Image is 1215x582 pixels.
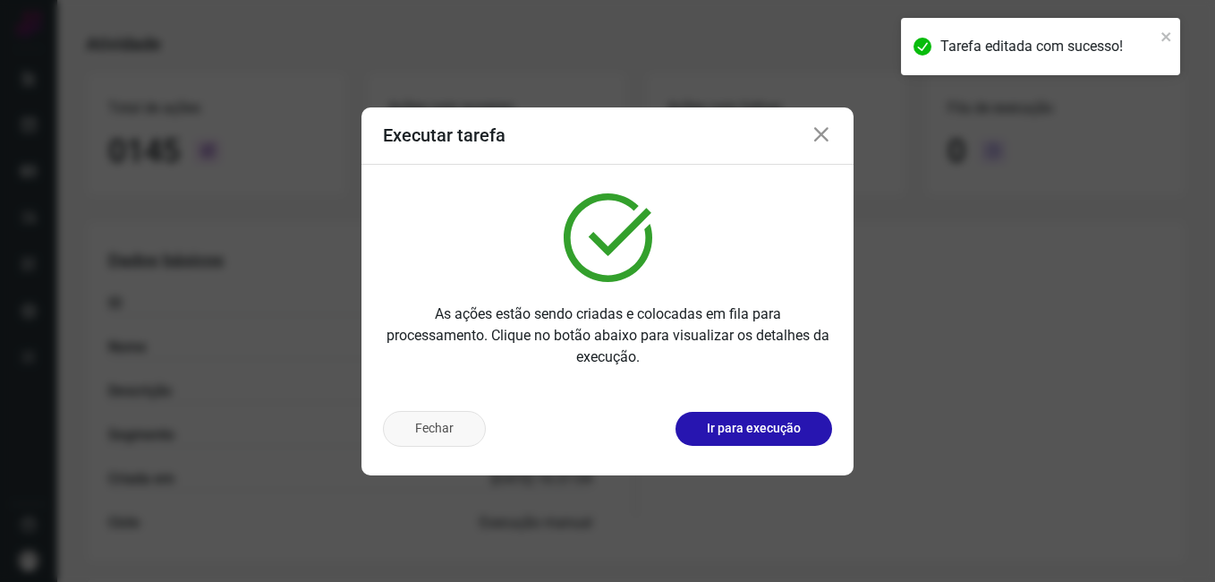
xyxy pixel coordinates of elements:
img: verified.svg [564,193,652,282]
p: As ações estão sendo criadas e colocadas em fila para processamento. Clique no botão abaixo para ... [383,304,832,368]
h3: Executar tarefa [383,124,506,146]
button: Ir para execução [675,412,832,446]
p: Ir para execução [707,419,801,438]
button: Fechar [383,411,486,447]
